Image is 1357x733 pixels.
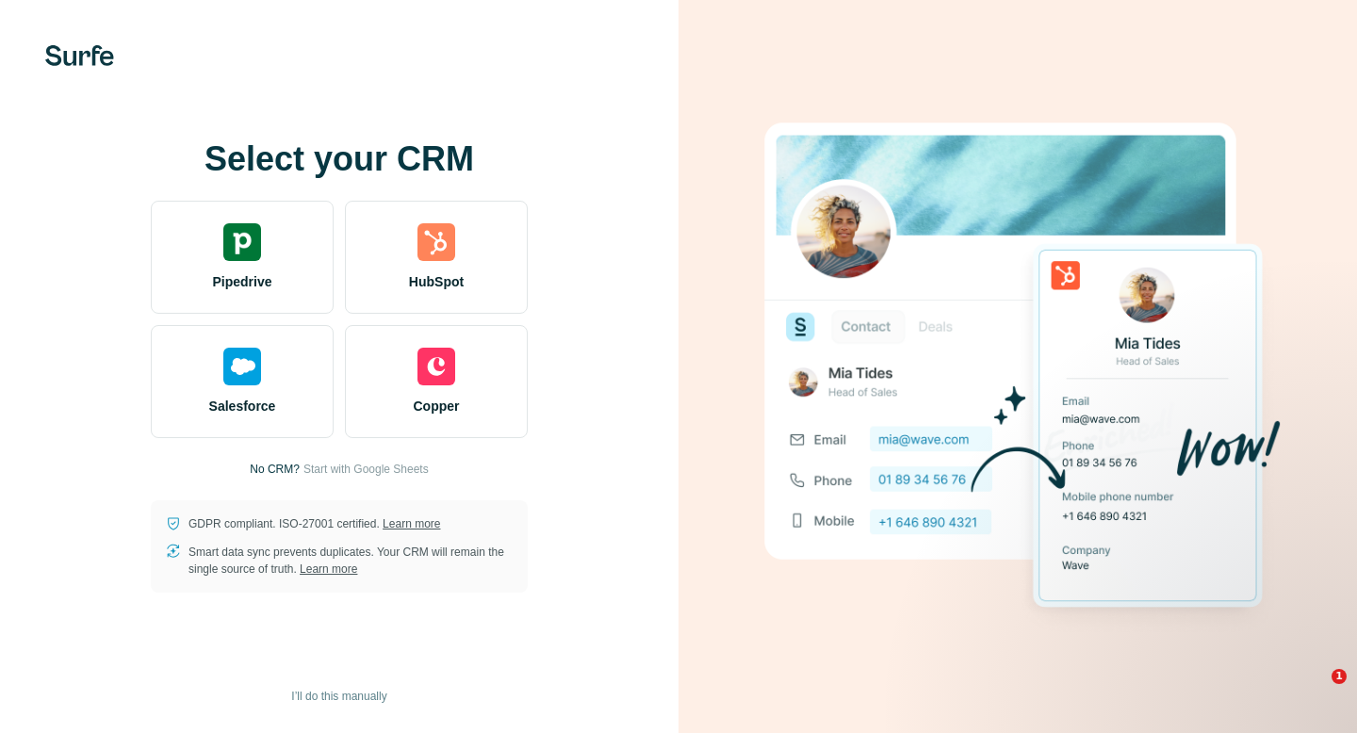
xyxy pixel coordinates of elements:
[383,517,440,530] a: Learn more
[45,45,114,66] img: Surfe's logo
[209,397,276,415] span: Salesforce
[291,688,386,705] span: I’ll do this manually
[151,140,528,178] h1: Select your CRM
[303,461,429,478] button: Start with Google Sheets
[278,682,400,710] button: I’ll do this manually
[300,562,357,576] a: Learn more
[414,397,460,415] span: Copper
[223,223,261,261] img: pipedrive's logo
[212,272,271,291] span: Pipedrive
[250,461,300,478] p: No CRM?
[188,544,513,578] p: Smart data sync prevents duplicates. Your CRM will remain the single source of truth.
[754,93,1282,640] img: HUBSPOT image
[417,348,455,385] img: copper's logo
[417,223,455,261] img: hubspot's logo
[1293,669,1338,714] iframe: Intercom live chat
[223,348,261,385] img: salesforce's logo
[188,515,440,532] p: GDPR compliant. ISO-27001 certified.
[1332,669,1347,684] span: 1
[409,272,464,291] span: HubSpot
